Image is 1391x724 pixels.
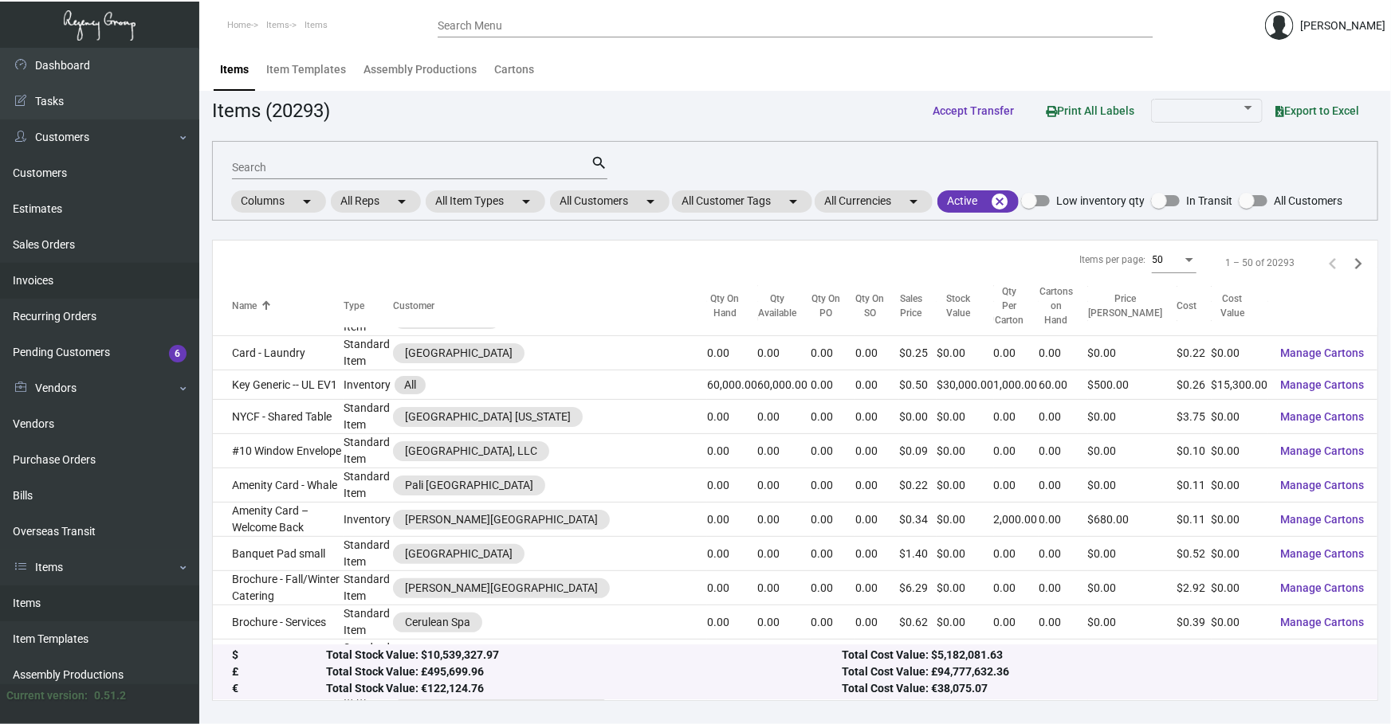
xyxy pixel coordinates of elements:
td: Standard Item [344,400,393,434]
mat-icon: arrow_drop_down [517,192,536,211]
td: $0.10 [1177,434,1212,468]
td: $0.00 [1088,537,1177,571]
button: Manage Cartons [1268,608,1377,636]
td: 2,000.00 [994,503,1039,537]
td: $680.00 [1088,503,1177,537]
div: Total Stock Value: $10,539,327.97 [326,648,843,664]
span: Manage Cartons [1281,479,1365,491]
td: 0.00 [758,468,811,503]
span: Low inventory qty [1056,191,1145,210]
td: Inventory [344,370,393,400]
div: Qty On Hand [707,292,758,321]
td: 0.00 [855,605,900,640]
td: $0.00 [1088,468,1177,503]
td: 0.00 [855,571,900,605]
div: Total Cost Value: £94,777,632.36 [842,664,1358,681]
td: $0.00 [937,571,993,605]
div: Price [PERSON_NAME] [1088,292,1177,321]
td: Brochure - Fall/Winter Catering [213,571,344,605]
td: 0.00 [811,336,855,370]
td: $2.92 [1177,571,1212,605]
td: $500.00 [1088,370,1177,400]
span: Home [227,20,251,30]
td: 0.00 [758,400,811,434]
div: Sales Price [899,292,922,321]
div: Stock Value [937,292,979,321]
div: 1 – 50 of 20293 [1225,256,1295,270]
button: Next page [1346,250,1371,276]
td: $0.00 [1212,571,1268,605]
button: Manage Cartons [1268,471,1377,499]
td: $0.00 [1212,468,1268,503]
td: $0.62 [899,605,937,640]
td: $0.00 [1212,400,1268,434]
td: 0.00 [707,468,758,503]
td: Banquet Pad small [213,537,344,571]
div: Qty Available [758,292,797,321]
td: 0.00 [1039,400,1088,434]
div: Cerulean Spa [405,614,470,631]
td: $0.00 [937,336,993,370]
td: $0.52 [1177,537,1212,571]
div: Total Stock Value: £495,699.96 [326,664,843,681]
div: Cartons [494,61,534,78]
td: 0.00 [707,503,758,537]
td: NYCF - Shared Table [213,400,344,434]
td: Brochure - Services [213,605,344,640]
div: Type [344,299,393,314]
td: 0.00 [758,434,811,468]
td: $0.00 [1088,434,1177,468]
td: Amenity Card – Welcome Back [213,503,344,537]
td: 0.00 [758,605,811,640]
td: $0.00 [1212,605,1268,640]
td: $1.40 [899,537,937,571]
td: 0.00 [707,640,758,674]
td: #10 Window Envelope [213,434,344,468]
div: Item Templates [266,61,346,78]
td: 0.00 [707,571,758,605]
div: Current version: [6,687,88,704]
td: Standard Item [344,434,393,468]
td: 0.00 [707,336,758,370]
img: admin@bootstrapmaster.com [1265,11,1294,40]
td: $0.00 [937,503,993,537]
td: 0.00 [811,537,855,571]
td: $15,300.00 [1212,370,1268,400]
td: $0.00 [1088,640,1177,674]
td: $3.75 [1177,400,1212,434]
div: Qty Available [758,292,811,321]
td: Standard Item [344,640,393,674]
div: [GEOGRAPHIC_DATA] [US_STATE] [405,409,571,425]
div: Total Cost Value: $5,182,081.63 [842,648,1358,664]
td: Key Generic -- UL EV1 [213,370,344,400]
span: Manage Cartons [1281,410,1365,423]
div: Cost [1177,299,1197,314]
span: Export to Excel [1275,104,1359,117]
span: In Transit [1186,191,1232,210]
mat-icon: cancel [990,192,1009,211]
td: Standard Item [344,336,393,370]
span: Manage Cartons [1281,616,1365,628]
div: Qty Per Carton [994,285,1024,328]
td: 0.00 [758,336,811,370]
td: $0.00 [1088,336,1177,370]
div: Cost Value [1212,292,1254,321]
td: 0.00 [758,537,811,571]
mat-icon: arrow_drop_down [784,192,803,211]
div: Items [220,61,249,78]
td: $0.34 [899,503,937,537]
td: 0.00 [758,503,811,537]
div: Assembly Productions [363,61,477,78]
mat-icon: search [591,154,607,173]
td: $0.00 [1212,434,1268,468]
td: Business Card - 1000 [213,640,344,674]
div: Qty On SO [855,292,886,321]
div: Qty On SO [855,292,900,321]
div: Sales Price [899,292,937,321]
td: 0.00 [855,468,900,503]
div: [PERSON_NAME][GEOGRAPHIC_DATA] [405,580,598,597]
td: Standard Item [344,537,393,571]
td: $0.00 [1212,640,1268,674]
td: 0.00 [1039,571,1088,605]
td: 0.00 [707,400,758,434]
